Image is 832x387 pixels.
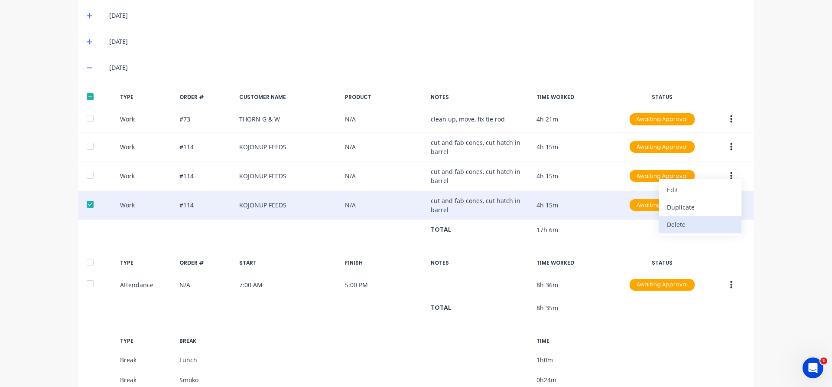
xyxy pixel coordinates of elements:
[667,184,734,196] div: Edit
[536,337,615,345] div: TIME
[345,93,424,101] div: PRODUCT
[630,199,695,211] div: Awaiting Approval
[431,93,530,101] div: NOTES
[630,170,695,182] div: Awaiting Approval
[820,357,827,364] span: 1
[803,357,823,378] iframe: Intercom live chat
[536,93,615,101] div: TIME WORKED
[109,11,745,20] div: [DATE]
[345,259,424,267] div: FINISH
[630,113,695,125] div: Awaiting Approval
[431,259,530,267] div: NOTES
[109,63,745,72] div: [DATE]
[630,279,695,291] div: Awaiting Approval
[667,218,734,231] div: Delete
[179,337,232,345] div: BREAK
[179,93,232,101] div: ORDER #
[109,37,745,46] div: [DATE]
[623,93,702,101] div: STATUS
[120,259,173,267] div: TYPE
[630,141,695,153] div: Awaiting Approval
[120,93,173,101] div: TYPE
[120,337,173,345] div: TYPE
[239,259,338,267] div: START
[667,201,734,213] div: Duplicate
[239,93,338,101] div: CUSTOMER NAME
[179,259,232,267] div: ORDER #
[623,259,702,267] div: STATUS
[536,259,615,267] div: TIME WORKED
